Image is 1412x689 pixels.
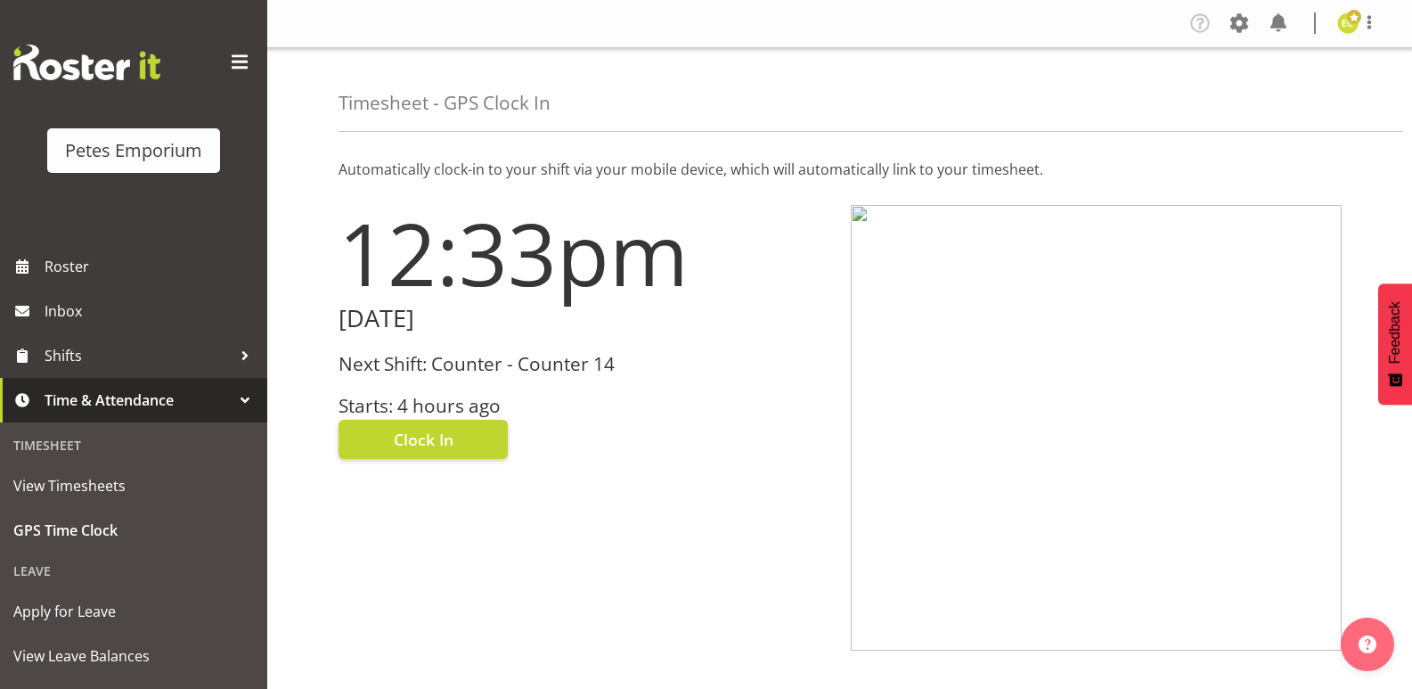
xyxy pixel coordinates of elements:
[4,589,263,634] a: Apply for Leave
[45,387,232,414] span: Time & Attendance
[13,472,254,499] span: View Timesheets
[13,643,254,669] span: View Leave Balances
[339,396,829,416] h3: Starts: 4 hours ago
[1359,636,1376,653] img: help-xxl-2.png
[4,553,263,589] div: Leave
[339,93,551,113] h4: Timesheet - GPS Clock In
[1378,283,1412,405] button: Feedback - Show survey
[13,517,254,544] span: GPS Time Clock
[1387,301,1403,364] span: Feedback
[4,634,263,678] a: View Leave Balances
[1337,12,1359,34] img: emma-croft7499.jpg
[65,137,202,164] div: Petes Emporium
[45,253,258,280] span: Roster
[4,508,263,553] a: GPS Time Clock
[45,342,232,369] span: Shifts
[4,427,263,463] div: Timesheet
[4,463,263,508] a: View Timesheets
[13,45,160,80] img: Rosterit website logo
[339,354,829,374] h3: Next Shift: Counter - Counter 14
[45,298,258,324] span: Inbox
[339,420,508,459] button: Clock In
[13,598,254,625] span: Apply for Leave
[339,159,1341,180] p: Automatically clock-in to your shift via your mobile device, which will automatically link to you...
[394,428,453,451] span: Clock In
[339,305,829,332] h2: [DATE]
[339,205,829,301] h1: 12:33pm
